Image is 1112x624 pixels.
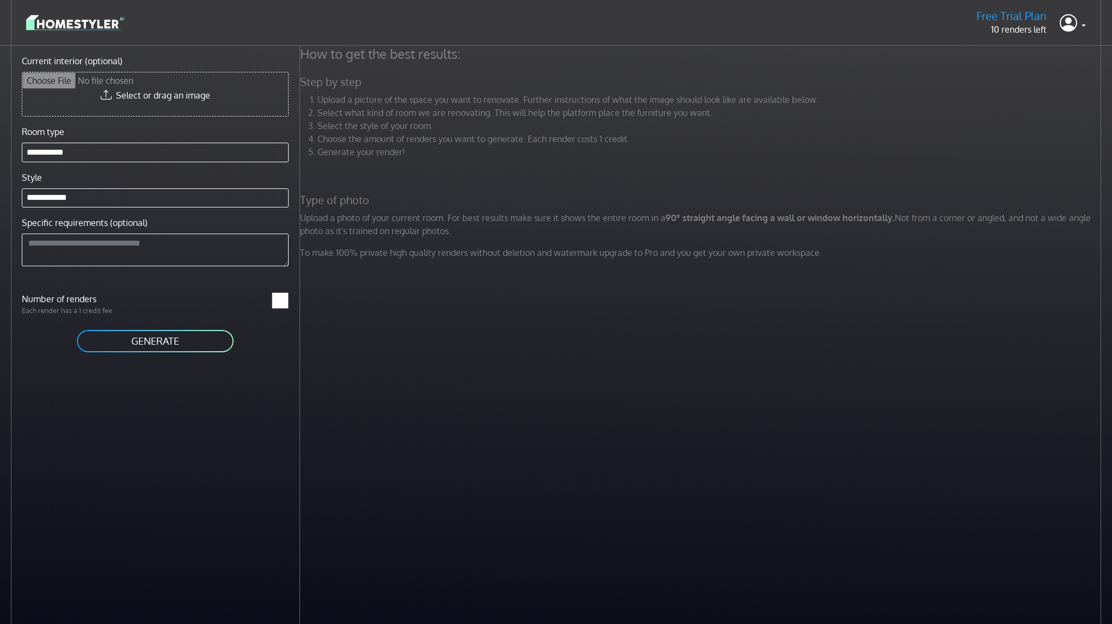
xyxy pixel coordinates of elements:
[294,75,1110,89] h5: Step by step
[294,211,1110,237] p: Upload a photo of your current room. For best results make sure it shows the entire room in a Not...
[317,106,1104,119] li: Select what kind of room we are renovating. This will help the platform place the furniture you w...
[22,54,123,68] label: Current interior (optional)
[317,145,1104,158] li: Generate your render!
[665,212,895,223] strong: 90° straight angle facing a wall or window horizontally.
[15,292,155,305] label: Number of renders
[22,125,64,138] label: Room type
[976,23,1047,36] p: 10 renders left
[22,216,148,229] label: Specific requirements (optional)
[294,46,1110,62] h4: How to get the best results:
[317,119,1104,132] li: Select the style of your room.
[76,329,235,353] button: GENERATE
[22,171,42,184] label: Style
[976,9,1047,23] h5: Free Trial Plan
[26,13,124,32] img: logo-3de290ba35641baa71223ecac5eacb59cb85b4c7fdf211dc9aaecaaee71ea2f8.svg
[15,305,155,316] p: Each render has a 1 credit fee
[294,246,1110,259] p: To make 100% private high quality renders without deletion and watermark upgrade to Pro and you g...
[317,93,1104,106] li: Upload a picture of the space you want to renovate. Further instructions of what the image should...
[317,132,1104,145] li: Choose the amount of renders you want to generate. Each render costs 1 credit.
[294,193,1110,207] h5: Type of photo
